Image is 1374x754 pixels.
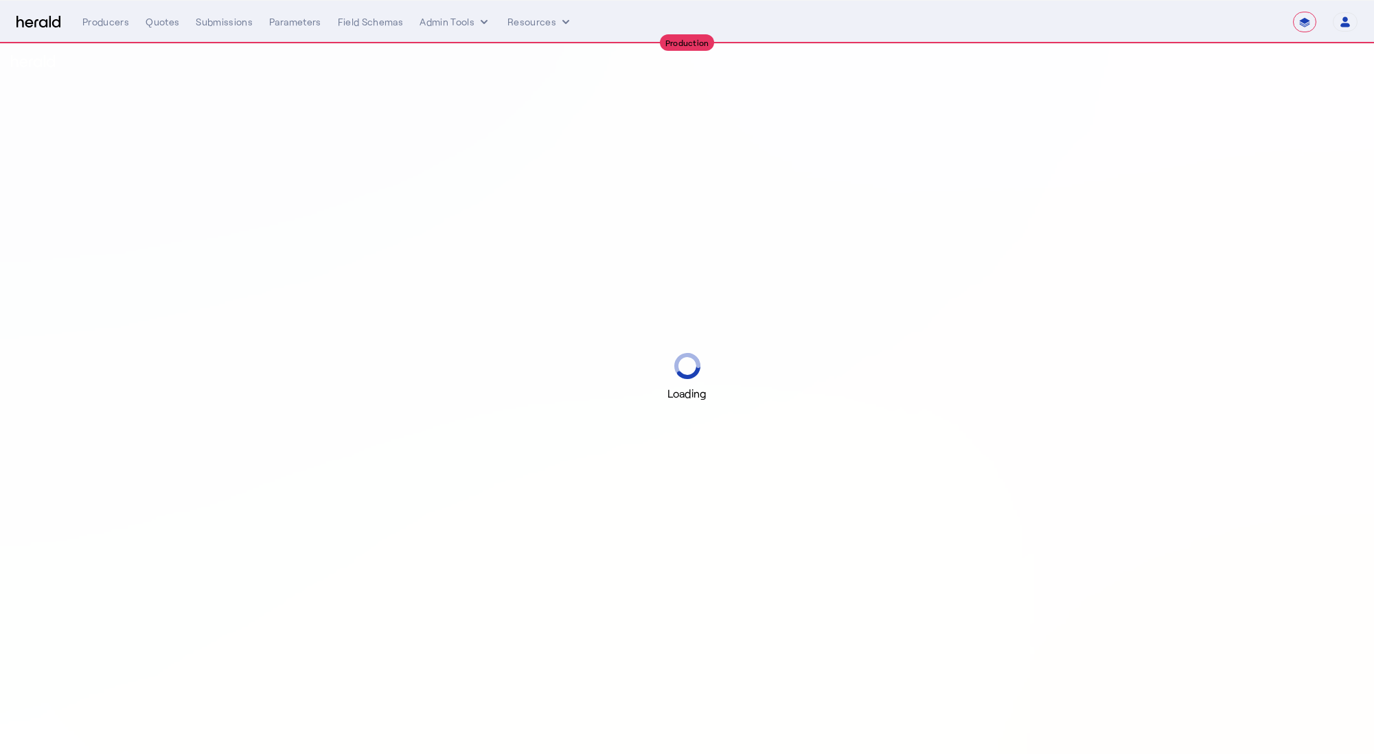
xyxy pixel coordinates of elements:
[420,15,491,29] button: internal dropdown menu
[16,16,60,29] img: Herald Logo
[507,15,573,29] button: Resources dropdown menu
[338,15,404,29] div: Field Schemas
[196,15,253,29] div: Submissions
[660,34,715,51] div: Production
[269,15,321,29] div: Parameters
[146,15,179,29] div: Quotes
[82,15,129,29] div: Producers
